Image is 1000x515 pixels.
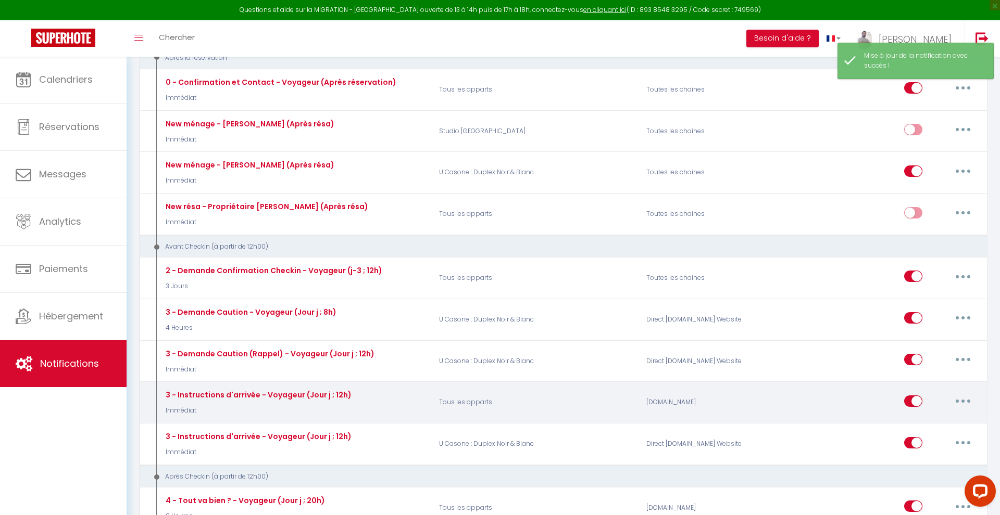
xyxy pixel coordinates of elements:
p: Tous les apparts [432,74,640,105]
div: Après Checkin (à partir de 12h00) [149,472,961,482]
p: U Casone : Duplex Noir & Blanc [432,158,640,188]
div: Direct [DOMAIN_NAME] Website [640,429,778,459]
span: Hébergement [39,310,103,323]
div: 3 - Instructions d'arrivée - Voyageur (Jour j ; 12h) [163,431,352,442]
div: [DOMAIN_NAME] [640,388,778,418]
div: New résa - Propriétaire [PERSON_NAME] (Après résa) [163,201,368,212]
p: Immédiat [163,447,352,457]
a: ... [PERSON_NAME] [848,20,965,57]
p: 4 Heures [163,323,336,333]
p: Tous les apparts [432,263,640,293]
img: logout [976,32,989,45]
div: Avant Checkin (à partir de 12h00) [149,242,961,252]
span: Chercher [159,32,195,43]
p: Tous les apparts [432,388,640,418]
button: Besoin d'aide ? [746,30,819,47]
div: 3 - Instructions d'arrivée - Voyageur (Jour j ; 12h) [163,389,352,401]
p: Tous les apparts [432,199,640,229]
div: Mise à jour de la notification avec succès ! [864,51,983,71]
div: Toutes les chaines [640,158,778,188]
span: Paiements [39,262,88,275]
iframe: LiveChat chat widget [956,471,1000,515]
span: Messages [39,168,86,181]
span: Réservations [39,120,99,133]
div: 3 - Demande Caution (Rappel) - Voyageur (Jour j ; 12h) [163,348,374,359]
p: Immédiat [163,135,334,145]
img: ... [856,30,872,49]
div: 3 - Demande Caution - Voyageur (Jour j ; 8h) [163,306,336,318]
p: 3 Jours [163,281,382,291]
div: 0 - Confirmation et Contact - Voyageur (Après réservation) [163,76,396,88]
div: Après la réservation [149,53,961,63]
div: Direct [DOMAIN_NAME] Website [640,346,778,376]
p: Immédiat [163,176,334,186]
p: Studio [GEOGRAPHIC_DATA] [432,116,640,146]
div: Direct [DOMAIN_NAME] Website [640,304,778,334]
div: Toutes les chaines [640,263,778,293]
div: 4 - Tout va bien ? - Voyageur (Jour j ; 20h) [163,495,325,506]
span: Notifications [40,357,99,370]
div: 2 - Demande Confirmation Checkin - Voyageur (j-3 ; 12h) [163,265,382,276]
span: Analytics [39,215,81,228]
img: Super Booking [31,29,95,47]
p: U Casone : Duplex Noir & Blanc [432,429,640,459]
p: Immédiat [163,365,374,375]
span: [PERSON_NAME] [879,33,952,46]
span: Calendriers [39,73,93,86]
div: New ménage - [PERSON_NAME] (Après résa) [163,159,334,171]
a: en cliquant ici [583,5,627,14]
p: Immédiat [163,406,352,416]
div: Toutes les chaines [640,199,778,229]
p: Immédiat [163,217,368,227]
p: Immédiat [163,93,396,103]
div: Toutes les chaines [640,116,778,146]
p: U Casone : Duplex Noir & Blanc [432,346,640,376]
div: New ménage - [PERSON_NAME] (Après résa) [163,118,334,130]
div: Toutes les chaines [640,74,778,105]
a: Chercher [151,20,203,57]
p: U Casone : Duplex Noir & Blanc [432,304,640,334]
